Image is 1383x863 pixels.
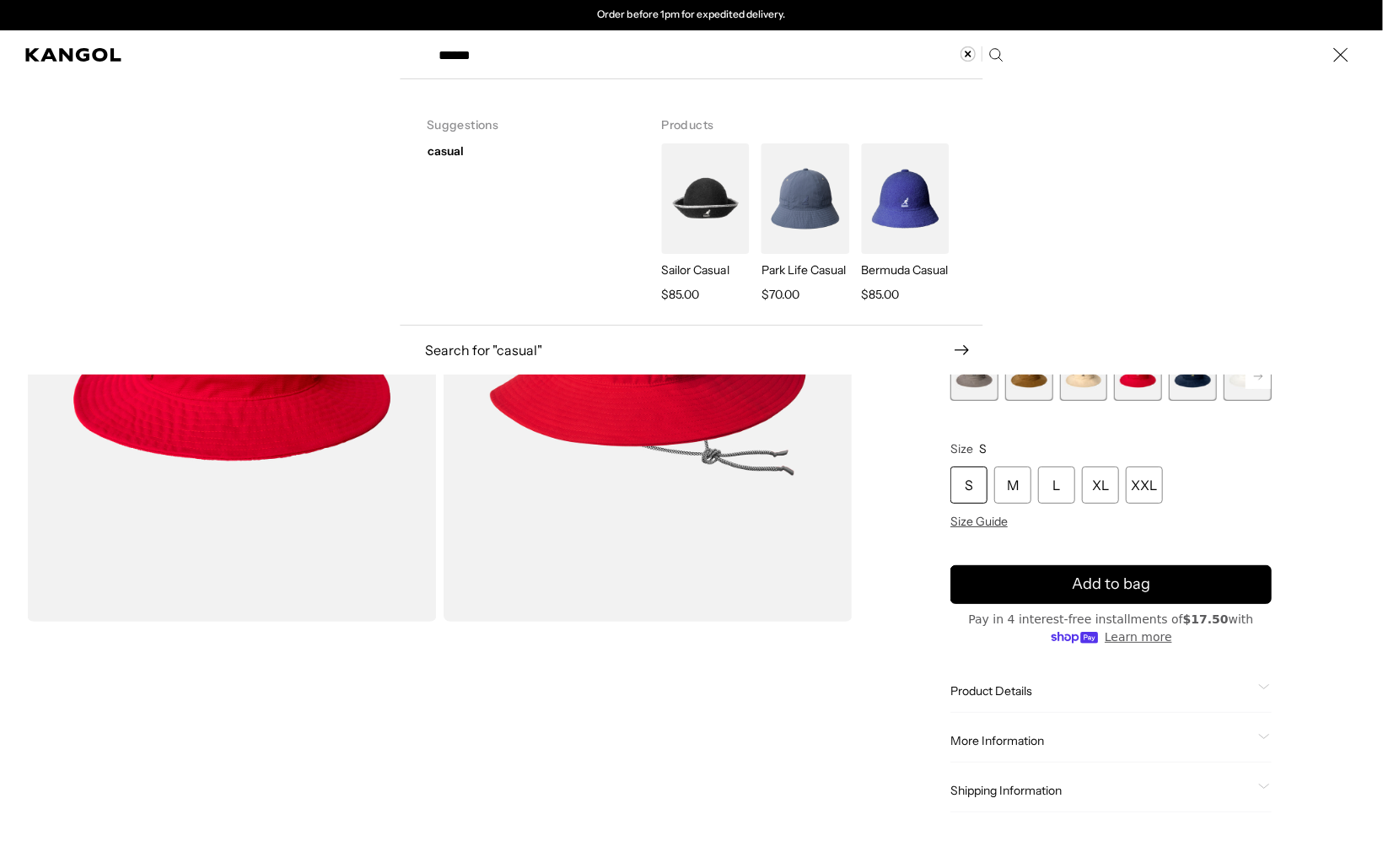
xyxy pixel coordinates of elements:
button: Close [1324,38,1358,72]
p: Bermuda Casual [861,262,949,278]
img: Sailor Casual [661,143,749,254]
div: Announcement [518,8,865,22]
span: $70.00 [761,284,799,305]
span: $85.00 [661,284,699,305]
img: Bermuda Casual [861,143,949,254]
p: Park Life Casual [761,262,849,278]
span: Search for " casual " [425,343,954,357]
h3: Suggestions [427,96,607,143]
img: Park Life Casual [761,143,849,254]
slideshow-component: Announcement bar [518,8,865,22]
button: Search for "casual" [400,343,982,358]
a: Kangol [25,48,122,62]
strong: casual [428,143,464,159]
button: Clear search term [961,46,982,62]
div: 2 of 2 [518,8,865,22]
p: Sailor Casual [661,262,749,278]
span: $85.00 [861,284,899,305]
button: Search here [988,47,1004,62]
p: Order before 1pm for expedited delivery. [597,8,785,22]
h3: Products [661,96,955,143]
